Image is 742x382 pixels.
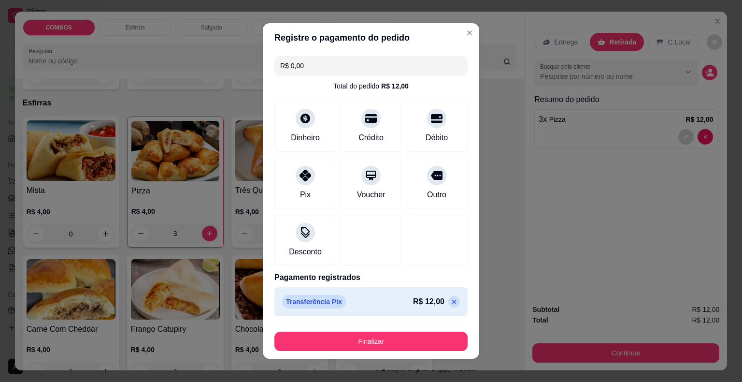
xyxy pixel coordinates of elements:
[263,23,479,52] header: Registre o pagamento do pedido
[300,189,311,201] div: Pix
[381,81,409,91] div: R$ 12,00
[413,296,444,308] p: R$ 12,00
[291,132,320,144] div: Dinheiro
[282,295,346,309] p: Transferência Pix
[274,332,468,351] button: Finalizar
[289,246,322,258] div: Desconto
[427,189,446,201] div: Outro
[357,189,385,201] div: Voucher
[426,132,448,144] div: Débito
[333,81,409,91] div: Total do pedido
[280,56,462,75] input: Ex.: hambúrguer de cordeiro
[358,132,384,144] div: Crédito
[274,272,468,283] p: Pagamento registrados
[462,25,477,41] button: Close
